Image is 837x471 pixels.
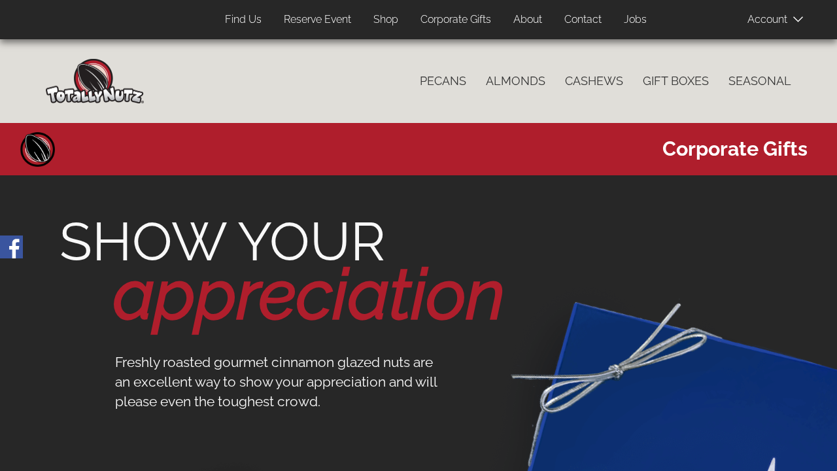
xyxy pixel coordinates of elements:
p: Freshly roasted gourmet cinnamon glazed nuts are an excellent way to show your appreciation and w... [115,353,445,411]
a: Seasonal [719,67,801,95]
a: Pecans [410,67,476,95]
img: Home [46,59,144,103]
a: Reserve Event [274,7,361,33]
a: Cashews [555,67,633,95]
a: Gift Boxes [633,67,719,95]
a: Contact [555,7,611,33]
a: Almonds [476,67,555,95]
a: About [504,7,552,33]
a: Find Us [215,7,271,33]
a: Corporate Gifts [411,7,501,33]
a: Shop [364,7,408,33]
a: Jobs [614,7,657,33]
span: SHOW YOUR [60,210,386,273]
span: Corporate Gifts [10,135,808,163]
span: appreciation [113,253,505,335]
